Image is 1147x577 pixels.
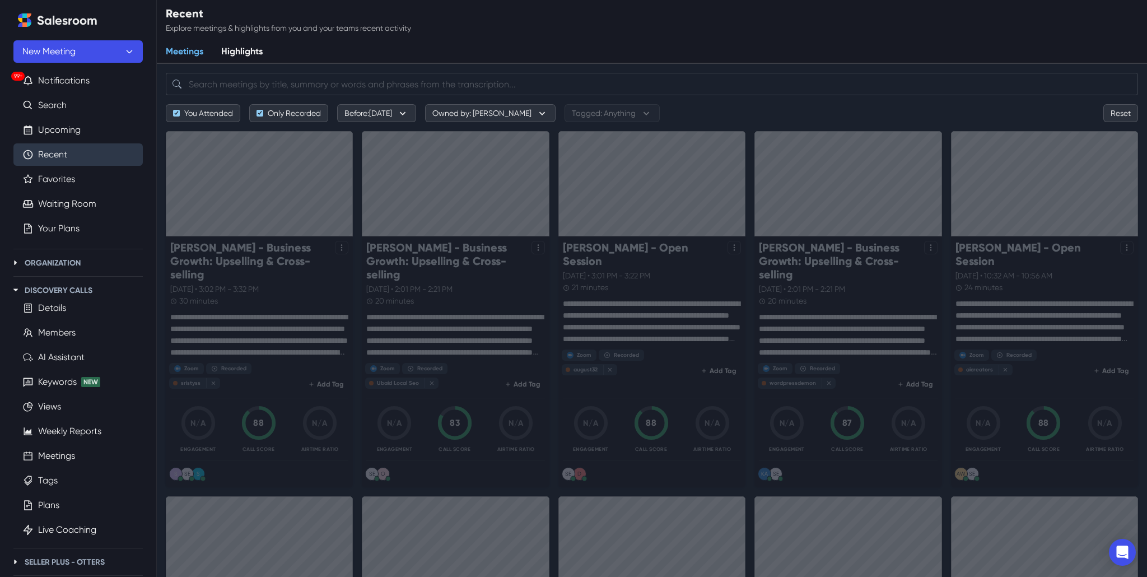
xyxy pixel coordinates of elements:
a: Your Plans [38,222,80,235]
h2: Salesroom [37,13,97,28]
a: Views [38,400,61,413]
p: Discovery Calls [25,285,92,296]
button: Toggle Discovery Calls [9,283,22,297]
a: Highlights [212,40,272,64]
button: Toggle Seller Plus - Otters [9,555,22,569]
a: Favorites [38,173,75,186]
a: Home [13,9,36,31]
p: Explore meetings & highlights from you and your teams recent activity [166,22,411,34]
button: Reset [1103,104,1138,122]
button: 99+Notifications [13,69,143,92]
a: Recent [38,148,67,161]
p: Organization [25,257,81,269]
a: AI Assistant [38,351,85,364]
a: Details [38,301,66,315]
input: Search meetings by title, summary or words and phrases from the transcription... [166,73,1138,95]
a: Meetings [157,40,212,64]
a: Waiting Room [38,197,96,211]
button: You Attended [166,104,240,122]
h2: Recent [166,7,411,20]
button: Only Recorded [249,104,328,122]
a: Search [38,99,67,112]
div: Open Intercom Messenger [1109,539,1136,566]
a: Weekly Reports [38,425,101,438]
a: Upcoming [38,123,81,137]
a: Tags [38,474,58,487]
button: Owned by: [PERSON_NAME] [425,104,556,122]
button: Before:[DATE] [337,104,416,122]
a: Keywords [38,375,77,389]
a: Live Coaching [38,523,96,537]
a: Plans [38,499,59,512]
a: Meetings [38,449,75,463]
a: Members [38,326,76,339]
p: Seller Plus - Otters [25,556,105,568]
button: New Meeting [13,40,143,63]
button: Tagged: Anything [565,104,660,122]
button: Toggle Organization [9,256,22,269]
